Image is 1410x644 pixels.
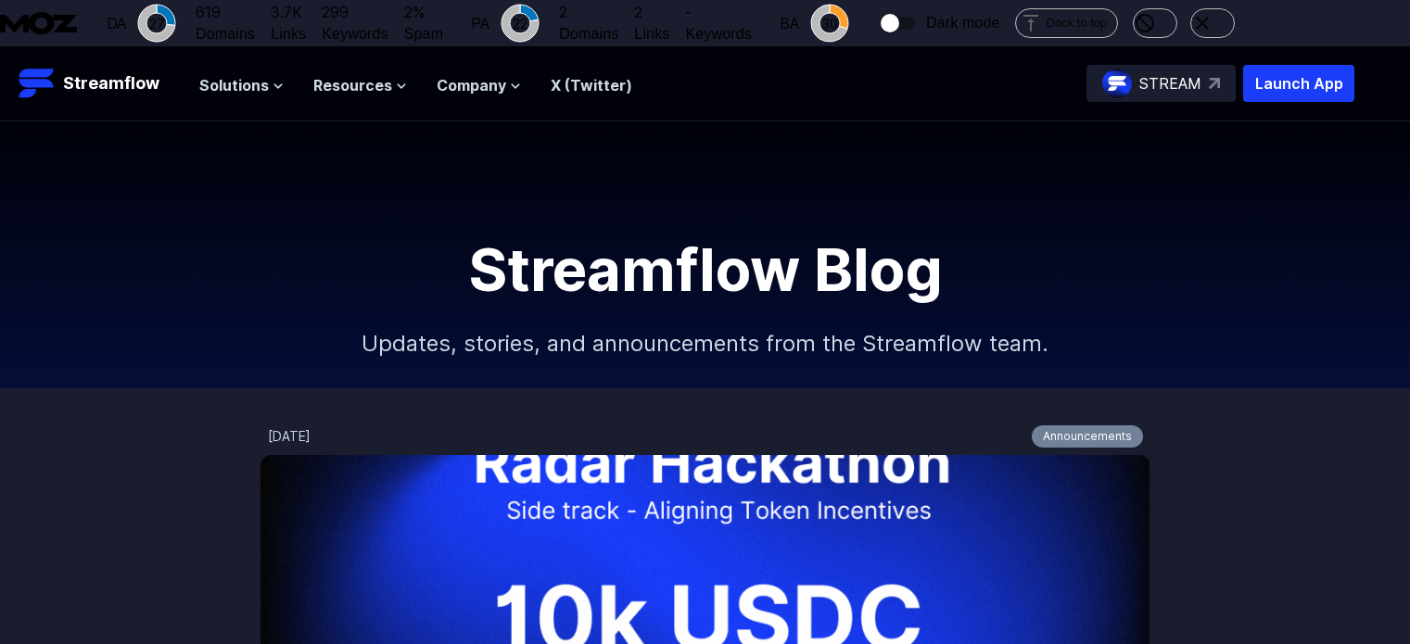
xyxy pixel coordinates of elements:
[634,3,642,21] span: 2
[149,16,165,32] text: 27
[559,3,567,21] span: 2
[322,1,387,23] h2: Number of keywords for which this site ranks within the top 50 positions on Google US.
[196,1,255,23] h2: Number of unique external linking domains. Two or more links from the same website are counted as...
[196,3,221,21] span: 619
[313,74,392,96] span: Resources
[559,23,618,45] p: Domains
[63,70,159,96] p: Streamflow
[1191,12,1213,34] svg: Close toolbar
[1209,78,1220,89] img: top-right-arrow.svg
[926,12,1000,34] span: Dark mode
[513,16,527,32] text: 22
[271,1,306,23] h2: Number of unique pages linking to a target. Two or more links from the same page on a website are...
[634,23,669,45] p: Links
[1036,14,1118,32] span: Dock to top
[199,74,269,96] span: Solutions
[1032,425,1143,448] a: Announcements
[322,3,349,21] span: 299
[1190,8,1235,38] div: Close toolbar
[780,12,799,34] h1: BA
[634,1,669,23] h2: Number of unique pages linking to a target. Two or more links from the same page on a website are...
[437,74,506,96] span: Company
[1015,8,1119,38] div: Dock to top
[313,74,407,96] button: Resources
[685,3,692,21] span: -
[271,23,306,45] p: Links
[271,3,302,21] span: 3.7K
[821,16,837,32] text: 30
[1243,65,1354,102] button: Launch App
[307,299,1104,388] p: Updates, stories, and announcements from the Streamflow team.
[199,74,284,96] button: Solutions
[685,1,751,23] h2: Number of keywords for which this site ranks within the top 50 positions on Google US.
[196,23,255,45] p: Domains
[322,23,387,45] p: Keywords
[404,1,443,23] h2: Represents the percentage of sites with similar features we've found to be penalized or banned by...
[19,65,56,102] img: Streamflow Logo
[437,74,521,96] button: Company
[1102,69,1132,98] img: streamflow-logo-circle.png
[107,12,126,34] h1: DA
[551,76,632,95] a: X (Twitter)
[471,12,489,34] h1: PA
[685,23,751,45] p: Keywords
[404,3,425,21] span: 2%
[1139,72,1201,95] p: STREAM
[1133,8,1177,38] div: Hide MozBar on this domain
[19,65,181,102] a: Streamflow
[559,1,618,23] h2: Number of unique external linking domains. Two or more links from the same website are counted as...
[1134,12,1156,34] svg: Hide MozBar on this domain
[268,427,311,446] div: [DATE]
[1086,65,1236,102] a: STREAM
[404,23,443,45] p: Spam
[288,240,1123,299] h1: Streamflow Blog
